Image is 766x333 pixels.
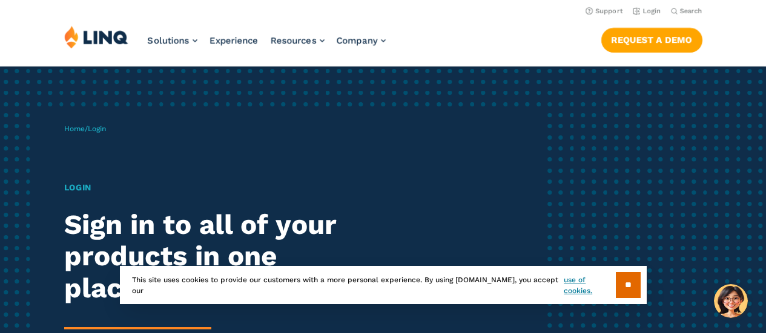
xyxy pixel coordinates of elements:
[120,266,647,304] div: This site uses cookies to provide our customers with a more personal experience. By using [DOMAIN...
[601,25,702,52] nav: Button Navigation
[586,7,623,15] a: Support
[271,35,325,46] a: Resources
[88,124,106,133] span: Login
[64,209,359,305] h2: Sign in to all of your products in one place.
[337,35,378,46] span: Company
[337,35,386,46] a: Company
[633,7,661,15] a: Login
[601,28,702,52] a: Request a Demo
[271,35,317,46] span: Resources
[714,284,748,318] button: Hello, have a question? Let’s chat.
[564,274,615,296] a: use of cookies.
[64,181,359,194] h1: Login
[148,25,386,65] nav: Primary Navigation
[64,124,106,133] span: /
[64,25,128,48] img: LINQ | K‑12 Software
[64,124,85,133] a: Home
[210,35,259,46] a: Experience
[680,7,702,15] span: Search
[148,35,190,46] span: Solutions
[671,7,702,16] button: Open Search Bar
[148,35,197,46] a: Solutions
